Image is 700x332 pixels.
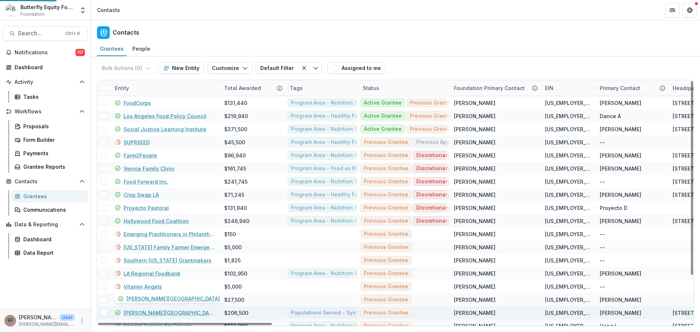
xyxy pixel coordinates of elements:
div: -- [600,283,605,290]
nav: breadcrumb [94,5,123,15]
span: Previous Applicant [416,139,464,145]
div: Entity [110,84,133,92]
div: $45,500 [224,138,245,146]
div: Tags [285,80,358,96]
div: [US_EMPLOYER_IDENTIFICATION_NUMBER] [545,152,591,159]
div: [US_EMPLOYER_IDENTIFICATION_NUMBER] [545,165,591,172]
a: Los Angeles Food Policy Council [124,112,206,120]
div: [PERSON_NAME] [454,283,495,290]
span: Active Grantee [364,126,402,132]
div: [PERSON_NAME] [600,99,641,107]
div: $150 [224,230,236,238]
div: Data Report [23,249,82,257]
a: Farm2People [124,152,157,159]
div: [PERSON_NAME] [600,296,641,304]
span: Previous Grantee [364,231,408,237]
div: [US_EMPLOYER_IDENTIFICATION_NUMBER] [545,283,591,290]
button: Assigned to me [327,62,386,74]
span: Foundation [20,11,44,17]
div: [PERSON_NAME] [600,270,641,277]
div: Dashboard [23,235,82,243]
div: $371,500 [224,125,247,133]
div: [PERSON_NAME] [454,191,495,199]
div: Payments [23,149,82,157]
span: Previous Grantee [410,126,454,132]
div: [US_EMPLOYER_IDENTIFICATION_NUMBER] [545,270,591,277]
span: Previous Grantee [410,113,454,119]
h2: Contacts [113,29,139,36]
button: Open Workflows [3,106,88,117]
a: Hollywood Food Coalition [124,217,189,225]
span: Program Area - Healthy Food Retail [291,139,380,145]
span: Program Area - Nutrition Security [291,205,375,211]
span: Program Area - Nutrition Security [291,126,375,132]
span: Previous Grantee [364,192,408,198]
span: Program Area - Food as Medicine [291,165,376,172]
a: Proyecto Pastoral [124,204,169,212]
div: [PERSON_NAME] [454,230,495,238]
div: [PERSON_NAME] [600,309,641,317]
span: Previous Grantee [364,152,408,159]
div: Tags [285,84,307,92]
a: People [129,42,153,56]
span: Notifications [15,50,75,56]
div: [US_EMPLOYER_IDENTIFICATION_NUMBER] [545,125,591,133]
div: [PERSON_NAME] [454,204,495,212]
a: Crop Swap LA [124,191,159,199]
span: Discretionary payment recipient [416,205,498,211]
span: Previous Grantee [364,284,408,290]
span: 117 [75,49,85,56]
span: Discretionary payment recipient [416,192,498,198]
a: Southern [US_STATE] Grantmakers [124,257,211,264]
span: Previous Grantee [364,257,408,263]
span: Previous Grantee [364,270,408,277]
div: People [129,43,153,54]
span: Program Area - Nutrition Security [291,100,375,106]
div: Entity [110,80,220,96]
span: Discretionary payment recipient [416,152,498,159]
div: Foundation Primary Contact [450,80,541,96]
div: $206,500 [224,309,248,317]
div: EIN [541,80,595,96]
div: [US_EMPLOYER_IDENTIFICATION_NUMBER] [545,178,591,185]
span: Activity [15,79,76,85]
button: Clear filter [298,62,310,74]
span: Program Area - Nutrition Security [291,323,375,329]
a: Emerging Practitioners in Philanthropy [124,230,215,238]
button: Open Activity [3,76,88,88]
span: Program Area - Healthy Food Retail [291,113,380,119]
div: [US_EMPLOYER_IDENTIFICATION_NUMBER] [545,138,591,146]
a: [US_STATE] Family Farmer Emergency Fund [124,243,215,251]
button: Partners [665,3,680,17]
div: $131,940 [224,204,247,212]
a: FoodCorps [124,99,151,107]
div: Grantee Reports [23,163,82,171]
div: Primary Contact [595,80,668,96]
span: Populations Served - System Impacted [291,310,390,316]
a: LA Regional Foodbank [124,270,180,277]
a: Communications [12,204,88,216]
div: $1,825 [224,257,241,264]
div: [PERSON_NAME] [600,152,641,159]
div: -- [600,178,605,185]
div: [PERSON_NAME] [600,125,641,133]
div: -- [600,257,605,264]
div: Emily Parker [8,318,13,323]
a: Tasks [12,91,88,103]
div: $71,245 [224,191,244,199]
div: [PERSON_NAME] [454,99,495,107]
button: Customize [207,62,253,74]
a: Food Forward Inc. [124,178,168,185]
span: Program Area - Nutrition Security [291,270,375,277]
div: Status [358,84,384,92]
div: [PERSON_NAME] [454,243,495,251]
div: Grantees [97,43,127,54]
div: $131,440 [224,99,247,107]
div: Total Awarded [220,80,285,96]
div: Dashboard [15,63,82,71]
span: Previous Grantee [364,297,408,303]
span: Program Area - Nutrition Security [291,179,375,185]
a: Grantees [12,190,88,202]
div: [US_EMPLOYER_IDENTIFICATION_NUMBER] [545,322,591,330]
div: [PERSON_NAME] [454,152,495,159]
